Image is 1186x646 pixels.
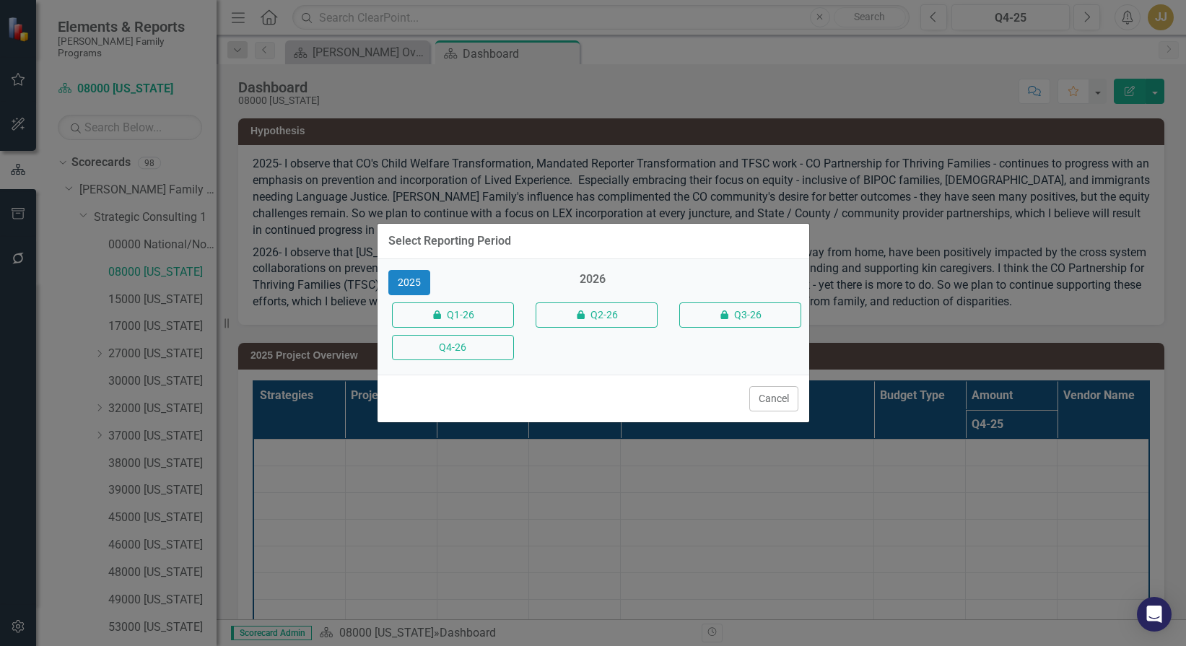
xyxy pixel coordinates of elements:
[1137,597,1172,632] div: Open Intercom Messenger
[749,386,798,411] button: Cancel
[392,302,514,328] button: Q1-26
[388,270,430,295] button: 2025
[388,235,511,248] div: Select Reporting Period
[392,335,514,360] button: Q4-26
[532,271,654,295] div: 2026
[679,302,801,328] button: Q3-26
[536,302,658,328] button: Q2-26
